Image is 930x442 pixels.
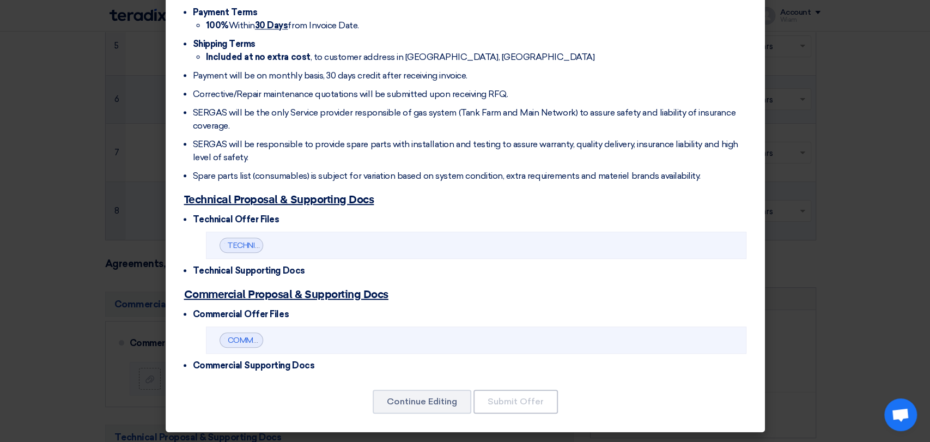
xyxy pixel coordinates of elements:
u: Technical Proposal & Supporting Docs [184,195,374,205]
span: Payment Terms [193,7,258,17]
span: Technical Offer Files [193,214,279,225]
span: Technical Supporting Docs [193,265,305,276]
li: , to customer address in [GEOGRAPHIC_DATA], [GEOGRAPHIC_DATA] [206,51,746,64]
li: Payment will be on monthly basis, 30 days credit after receiving invoice. [193,69,746,82]
li: SERGAS will be responsible to provide spare parts with installation and testing to assure warrant... [193,138,746,164]
li: Corrective/Repair maintenance quotations will be submitted upon receiving RFQ. [193,88,746,101]
button: Continue Editing [373,390,471,414]
strong: Included at no extra cost [206,52,311,62]
span: Commercial Offer Files [193,309,289,319]
strong: 100% [206,20,229,31]
u: Commercial Proposal & Supporting Docs [184,289,388,300]
div: Open chat [884,398,917,431]
li: SERGAS will be the only Service provider responsible of gas system (Tank Farm and Main Network) t... [193,106,746,132]
a: COMM_BIDTENDER_REF_ACCOPSFMLPGREP_1759651732381.pdf [227,336,464,345]
span: Commercial Supporting Docs [193,360,315,371]
u: 30 Days [255,20,288,31]
span: Shipping Terms [193,39,256,49]
button: Submit Offer [473,390,558,414]
span: Within from Invoice Date. [206,20,359,31]
li: Spare parts list (consumables) is subject for variation based on system condition, extra requirem... [193,169,746,183]
a: TECHNICAL_BIDTENDER_REF_ACCOPSFMLPGREP_1759651787381.pdf [227,241,482,250]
